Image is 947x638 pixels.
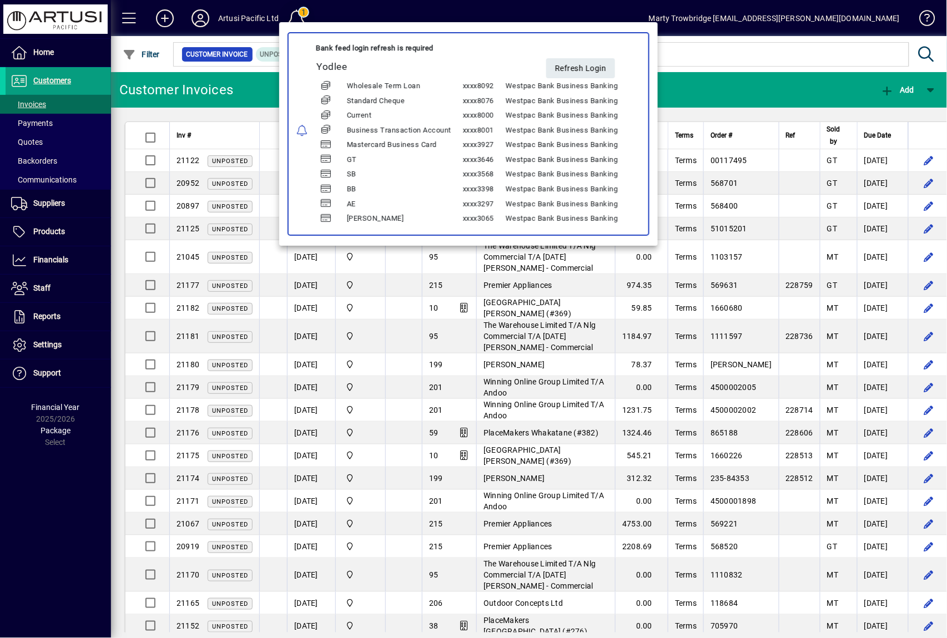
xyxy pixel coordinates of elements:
[505,197,629,212] td: Westpac Bank Business Banking
[546,58,615,78] button: Refresh Login
[462,197,505,212] td: xxxx3297
[505,138,629,153] td: Westpac Bank Business Banking
[346,168,462,183] td: SB
[346,123,462,138] td: Business Transaction Account
[346,79,462,94] td: Wholesale Term Loan
[505,182,629,197] td: Westpac Bank Business Banking
[346,153,462,168] td: GT
[316,42,629,55] div: Bank feed login refresh is required
[462,123,505,138] td: xxxx8001
[462,211,505,226] td: xxxx3065
[462,138,505,153] td: xxxx3927
[462,108,505,123] td: xxxx8000
[505,153,629,168] td: Westpac Bank Business Banking
[346,108,462,123] td: Current
[462,94,505,109] td: xxxx8076
[346,94,462,109] td: Standard Cheque
[346,197,462,212] td: AE
[505,94,629,109] td: Westpac Bank Business Banking
[346,182,462,197] td: BB
[462,168,505,183] td: xxxx3568
[555,59,606,78] span: Refresh Login
[505,211,629,226] td: Westpac Bank Business Banking
[505,79,629,94] td: Westpac Bank Business Banking
[346,138,462,153] td: Mastercard Business Card
[505,168,629,183] td: Westpac Bank Business Banking
[505,108,629,123] td: Westpac Bank Business Banking
[346,211,462,226] td: [PERSON_NAME]
[462,79,505,94] td: xxxx8092
[462,182,505,197] td: xxxx3398
[505,123,629,138] td: Westpac Bank Business Banking
[316,62,494,73] h5: Yodlee
[462,153,505,168] td: xxxx3646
